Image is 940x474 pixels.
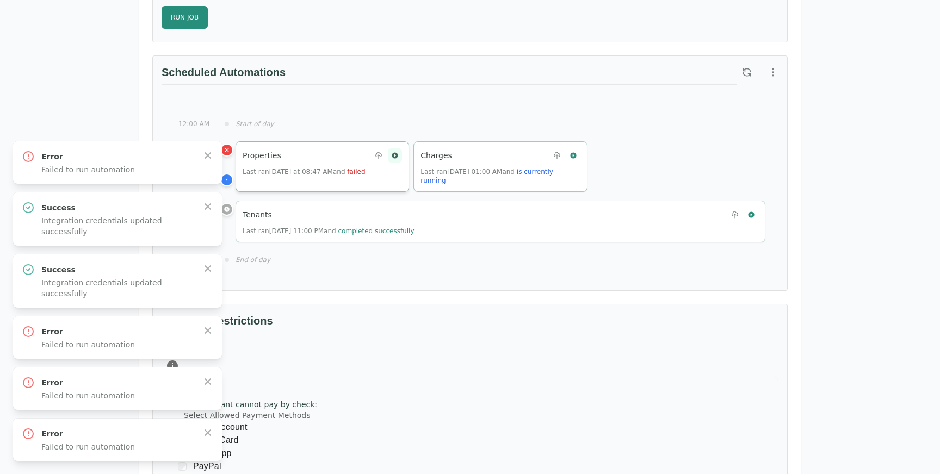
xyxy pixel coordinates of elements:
p: Success [41,202,194,213]
div: Start of day [236,120,765,128]
p: Failed to run automation [41,441,194,452]
p: Integration credentials updated successfully [41,215,194,237]
p: Success [41,264,194,275]
button: Run Properties now [388,148,402,163]
button: Upload Charges file [550,148,564,163]
h5: Properties [243,150,281,161]
span: Last ran [DATE] 01:00 AM and [420,168,553,184]
p: Failed to run automation [41,390,194,401]
button: Run Job [162,6,208,29]
span: PayPal [193,460,221,473]
button: More options [763,63,783,82]
span: completed successfully [338,227,415,235]
span: Last ran [DATE] at 08:47 AM and [243,168,366,176]
div: 2 automations scheduled for 9:00 AM: 1 missed their scheduled time, 1 ran but not at the schedule... [220,144,233,157]
span: Bank Account [193,421,248,434]
h5: Tenants [243,209,272,220]
button: Upload Tenants file [728,208,742,222]
span: is currently running [420,168,553,184]
div: Current time is 12:58 PM [220,173,233,186]
p: Failed to run automation [41,339,194,350]
span: failed [347,168,365,176]
h3: Payment Restrictions [162,313,778,333]
div: End of day [236,255,765,264]
p: Integration credentials updated successfully [41,277,194,299]
p: Failed to run automation [41,164,194,175]
input: PayPal [178,462,187,471]
h5: Charges [420,150,452,161]
p: Error [41,428,194,439]
button: Upload Properties file [372,148,386,163]
button: Run Charges now [566,148,580,163]
h3: Scheduled Automations [162,65,737,85]
div: 12:00 AM [175,120,209,128]
label: Select Allowed Payment Methods [184,410,317,421]
p: Error [41,151,194,162]
button: Refresh scheduled automations [737,63,757,82]
div: Tenants is scheduled for 5:00 PM but hasn't run yet today [220,203,233,216]
span: Last ran [DATE] 11:00 PM and [243,227,415,235]
p: Error [41,326,194,337]
p: Error [41,377,194,388]
p: When tenant cannot pay by check : [184,399,317,410]
button: Run Tenants now [744,208,758,222]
